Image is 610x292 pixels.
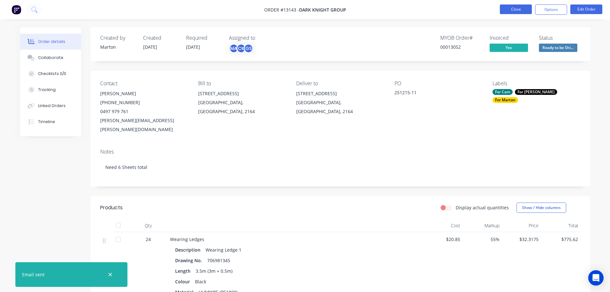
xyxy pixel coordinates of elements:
[100,116,188,134] div: [PERSON_NAME][EMAIL_ADDRESS][PERSON_NAME][DOMAIN_NAME]
[20,82,81,98] button: Tracking
[296,98,384,116] div: [GEOGRAPHIC_DATA], [GEOGRAPHIC_DATA], 2164
[424,219,463,232] div: Cost
[492,97,518,103] div: For Marton
[544,236,578,243] span: $775.62
[539,44,577,52] span: Ready to be Shi...
[100,89,188,134] div: [PERSON_NAME][PHONE_NUMBER]0497 979 761[PERSON_NAME][EMAIL_ADDRESS][PERSON_NAME][DOMAIN_NAME]
[539,35,581,41] div: Status
[38,87,55,93] div: Tracking
[198,89,286,98] div: [STREET_ADDRESS]
[193,266,235,276] div: 3.5m (3m + 0.5m)
[20,114,81,130] button: Timeline
[100,204,123,212] div: Products
[100,35,135,41] div: Created by
[38,55,63,61] div: Collaborate
[143,35,178,41] div: Created
[570,4,602,14] button: Edit Order
[541,219,581,232] div: Total
[100,107,188,116] div: 0497 979 761
[146,236,151,243] span: 24
[186,44,200,50] span: [DATE]
[588,270,604,286] div: Open Intercom Messenger
[492,89,513,95] div: For Cam
[456,204,509,211] label: Display actual quantities
[205,256,233,265] div: 706981345
[20,66,81,82] button: Checklists 0/0
[170,236,204,242] span: Wearing Ledges
[516,203,566,213] button: Show / Hide columns
[440,44,482,50] div: 00013052
[394,80,482,87] div: PO
[12,5,21,14] img: Factory
[100,44,135,50] div: Marton
[440,35,482,41] div: MYOB Order #
[38,39,65,45] div: Order details
[175,277,192,286] div: Colour
[500,4,532,14] button: Close
[129,219,167,232] div: Qty
[143,44,157,50] span: [DATE]
[100,80,188,87] div: Contact
[20,50,81,66] button: Collaborate
[490,44,528,52] span: Yes
[192,277,209,286] div: Black
[100,98,188,107] div: [PHONE_NUMBER]
[175,266,193,276] div: Length
[100,149,581,155] div: Notes
[244,44,253,53] div: GS
[100,157,581,177] div: Need 6 Sheets total
[186,35,221,41] div: Required
[229,44,253,53] button: MACKGS
[505,236,539,243] span: $32.3175
[175,245,203,254] div: Description
[264,7,299,13] span: Order #13143 -
[236,44,246,53] div: CK
[426,236,460,243] span: $20.85
[198,98,286,116] div: [GEOGRAPHIC_DATA], [GEOGRAPHIC_DATA], 2164
[22,271,45,278] div: Email sent
[299,7,346,13] span: Dark Knight Group
[229,35,293,41] div: Assigned to
[100,89,188,98] div: [PERSON_NAME]
[465,236,500,243] span: 55%
[535,4,567,15] button: Options
[20,34,81,50] button: Order details
[203,245,244,254] div: Wearing Ledge 1
[515,89,557,95] div: For [PERSON_NAME]
[20,98,81,114] button: Linked Orders
[198,80,286,87] div: Bill to
[490,35,531,41] div: Invoiced
[394,89,475,98] div: 251215-11
[463,219,502,232] div: Markup
[492,80,580,87] div: Labels
[296,89,384,116] div: [STREET_ADDRESS][GEOGRAPHIC_DATA], [GEOGRAPHIC_DATA], 2164
[539,44,577,53] button: Ready to be Shi...
[296,89,384,98] div: [STREET_ADDRESS]
[38,119,55,125] div: Timeline
[198,89,286,116] div: [STREET_ADDRESS][GEOGRAPHIC_DATA], [GEOGRAPHIC_DATA], 2164
[296,80,384,87] div: Deliver to
[38,103,65,109] div: Linked Orders
[175,256,205,265] div: Drawing No.
[229,44,239,53] div: MA
[38,71,66,77] div: Checklists 0/0
[502,219,541,232] div: Price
